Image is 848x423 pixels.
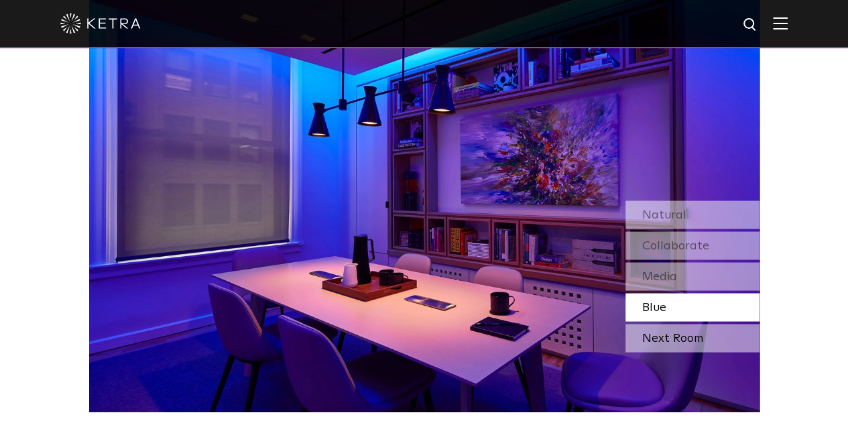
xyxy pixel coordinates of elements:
[642,301,666,313] span: Blue
[642,208,686,221] span: Natural
[642,239,709,251] span: Collaborate
[60,13,141,34] img: ketra-logo-2019-white
[773,17,788,29] img: Hamburger%20Nav.svg
[642,270,677,282] span: Media
[742,17,759,34] img: search icon
[625,324,760,352] div: Next Room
